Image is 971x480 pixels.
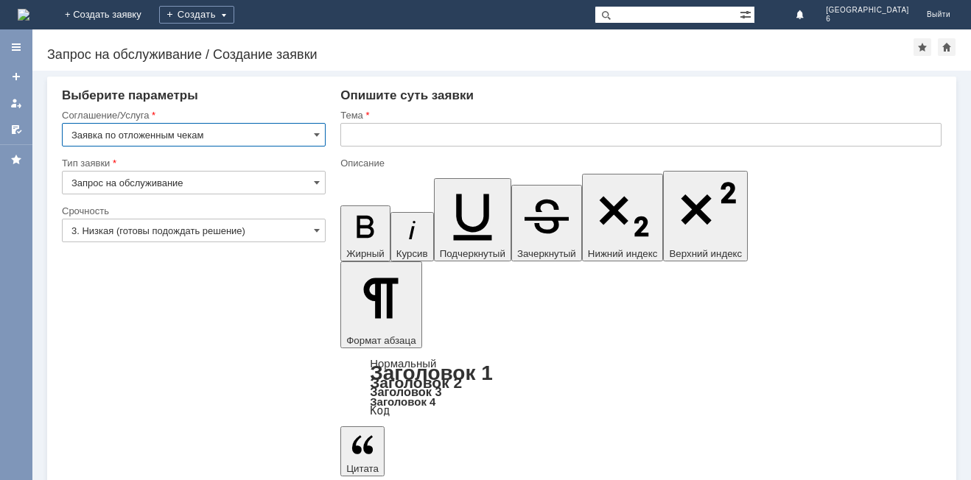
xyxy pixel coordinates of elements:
[340,261,421,348] button: Формат абзаца
[370,361,493,384] a: Заголовок 1
[669,248,742,259] span: Верхний индекс
[340,158,939,168] div: Описание
[914,38,931,56] div: Добавить в избранное
[62,158,323,168] div: Тип заявки
[62,206,323,216] div: Срочность
[440,248,505,259] span: Подчеркнутый
[18,9,29,21] img: logo
[18,9,29,21] a: Перейти на домашнюю страницу
[159,6,234,24] div: Создать
[370,385,441,398] a: Заголовок 3
[588,248,658,259] span: Нижний индекс
[582,174,664,261] button: Нижний индекс
[340,359,942,416] div: Формат абзаца
[4,118,28,141] a: Мои согласования
[938,38,956,56] div: Сделать домашней страницей
[346,463,379,474] span: Цитата
[370,374,462,391] a: Заголовок 2
[434,178,511,261] button: Подчеркнутый
[390,212,434,261] button: Курсив
[740,7,754,21] span: Расширенный поиск
[4,91,28,115] a: Мои заявки
[663,171,748,261] button: Верхний индекс
[370,395,435,408] a: Заголовок 4
[511,185,582,261] button: Зачеркнутый
[517,248,576,259] span: Зачеркнутый
[370,357,436,370] a: Нормальный
[62,88,198,102] span: Выберите параметры
[340,205,390,261] button: Жирный
[346,248,385,259] span: Жирный
[396,248,428,259] span: Курсив
[370,404,390,417] a: Код
[62,110,323,120] div: Соглашение/Услуга
[340,110,939,120] div: Тема
[47,47,914,62] div: Запрос на обслуживание / Создание заявки
[826,15,909,24] span: 6
[4,65,28,88] a: Создать заявку
[346,335,416,346] span: Формат абзаца
[340,88,474,102] span: Опишите суть заявки
[826,6,909,15] span: [GEOGRAPHIC_DATA]
[340,426,385,476] button: Цитата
